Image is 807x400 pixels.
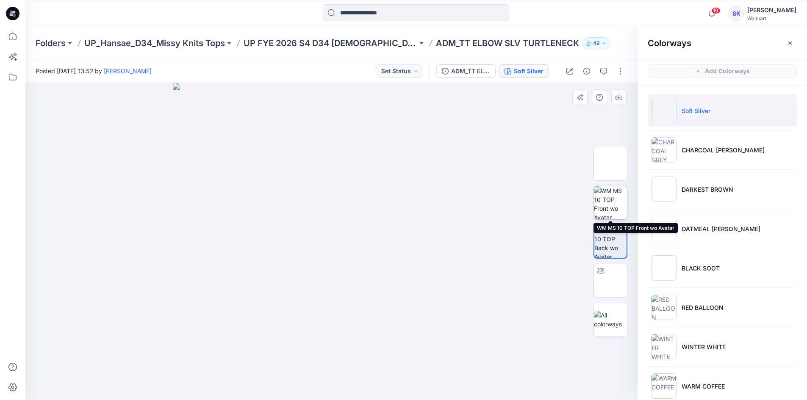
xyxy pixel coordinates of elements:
img: WM MS 10 TOP Back wo Avatar [594,226,627,258]
p: RED BALLOON [682,303,724,312]
p: WARM COFFEE [682,382,725,391]
a: UP FYE 2026 S4 D34 [DEMOGRAPHIC_DATA] Knit Tops_ Hansae [244,37,417,49]
img: CHARCOAL GREY HEATHER [651,137,677,163]
button: ADM_TT ELBOW SLV TURTLENECK_RIB [436,64,496,78]
img: All colorways [594,311,627,328]
img: WM MS 10 TOP Front wo Avatar [594,186,627,219]
button: Soft Silver [499,64,549,78]
p: OATMEAL [PERSON_NAME] [682,224,760,233]
p: BLACK SOOT [682,264,720,273]
p: ADM_TT ELBOW SLV TURTLENECK [436,37,579,49]
span: Posted [DATE] 13:52 by [36,66,152,75]
img: Soft Silver [651,98,677,123]
a: UP_Hansae_D34_Missy Knits Tops [84,37,225,49]
button: 49 [582,37,610,49]
a: [PERSON_NAME] [104,67,152,74]
img: RED BALLOON [651,295,677,320]
p: Soft Silver [682,106,710,115]
div: Walmart [747,15,796,22]
img: OATMEAL HEATHER [651,216,677,241]
img: WARM COFFEE [651,373,677,399]
a: Folders [36,37,66,49]
p: WINTER WHITE [682,342,726,351]
div: SK [729,6,744,21]
button: Details [580,64,593,78]
p: CHARCOAL [PERSON_NAME] [682,146,765,154]
img: WINTER WHITE [651,334,677,359]
span: 19 [711,7,721,14]
div: ADM_TT ELBOW SLV TURTLENECK_RIB [451,66,490,76]
img: DARKEST BROWN [651,177,677,202]
div: [PERSON_NAME] [747,5,796,15]
h2: Colorways [648,38,691,48]
div: Soft Silver [514,66,544,76]
img: eyJhbGciOiJIUzI1NiIsImtpZCI6IjAiLCJzbHQiOiJzZXMiLCJ0eXAiOiJKV1QifQ.eyJkYXRhIjp7InR5cGUiOiJzdG9yYW... [173,83,490,400]
img: BLACK SOOT [651,255,677,281]
p: DARKEST BROWN [682,185,733,194]
p: 49 [593,39,600,48]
